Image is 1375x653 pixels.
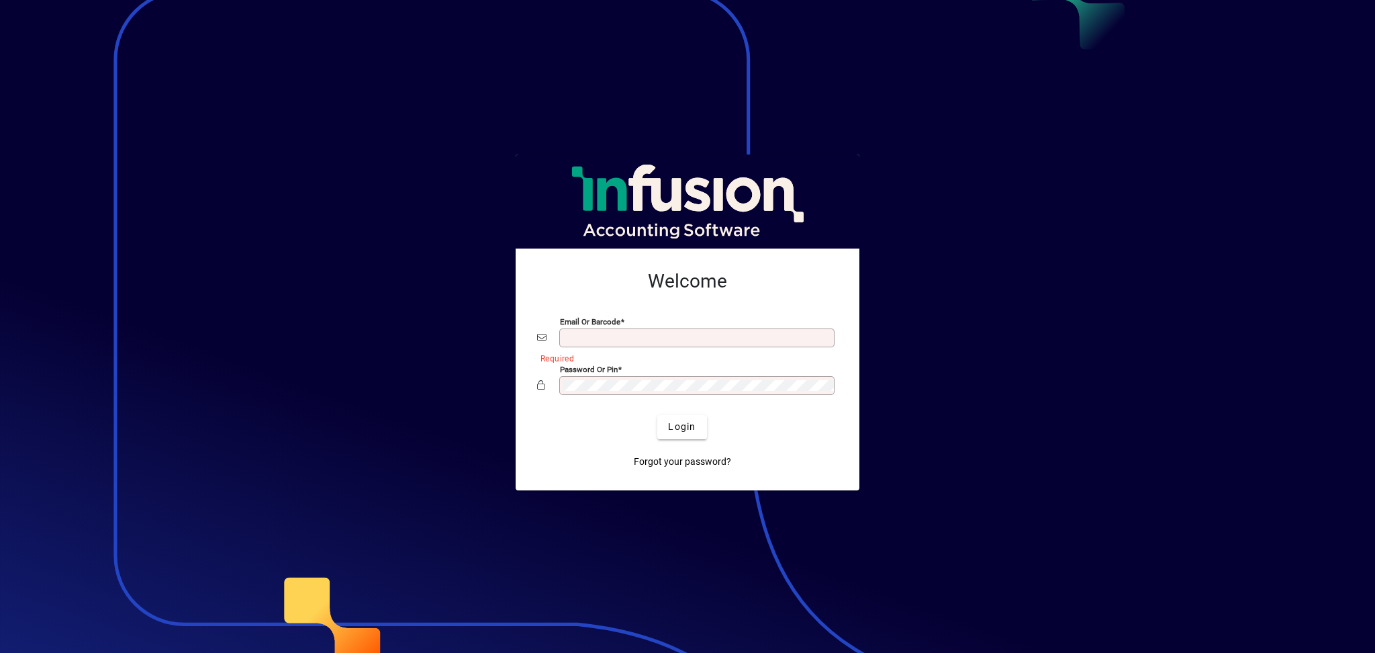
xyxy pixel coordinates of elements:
[657,415,706,439] button: Login
[628,450,737,474] a: Forgot your password?
[668,420,696,434] span: Login
[560,316,620,326] mat-label: Email or Barcode
[634,455,731,469] span: Forgot your password?
[560,364,618,374] mat-label: Password or Pin
[540,351,827,365] mat-error: Required
[537,270,838,293] h2: Welcome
